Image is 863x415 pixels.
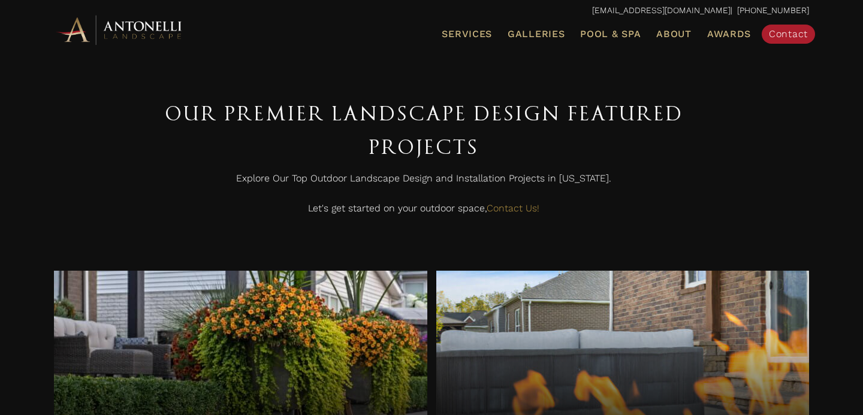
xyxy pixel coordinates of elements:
[580,28,641,40] span: Pool & Spa
[592,5,731,15] a: [EMAIL_ADDRESS][DOMAIN_NAME]
[163,199,684,223] p: Let's get started on your outdoor space,
[487,202,539,214] a: Contact Us!
[508,28,565,40] span: Galleries
[442,29,492,39] span: Services
[651,26,696,42] a: About
[54,3,809,19] p: | [PHONE_NUMBER]
[762,25,815,44] a: Contact
[54,13,186,46] img: Antonelli Horizontal Logo
[656,29,692,39] span: About
[707,28,751,40] span: Awards
[702,26,756,42] a: Awards
[163,96,684,163] h1: Our Premier Landscape Design Featured Projects
[769,28,808,40] span: Contact
[575,26,645,42] a: Pool & Spa
[437,26,497,42] a: Services
[163,169,684,193] p: Explore Our Top Outdoor Landscape Design and Installation Projects in [US_STATE].
[503,26,569,42] a: Galleries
